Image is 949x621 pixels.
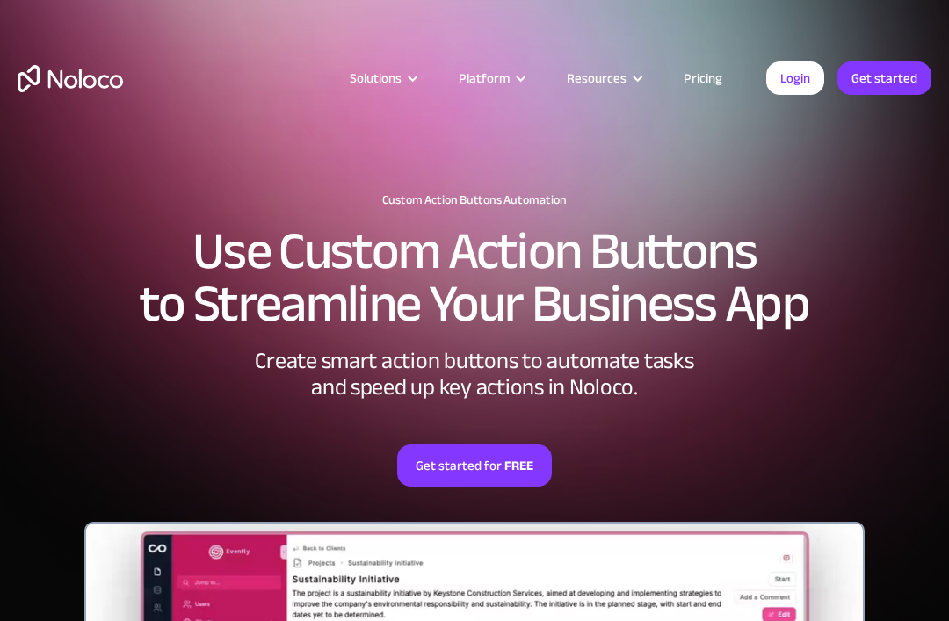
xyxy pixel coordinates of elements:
strong: FREE [504,454,533,477]
div: Resources [567,67,627,90]
a: Get started forFREE [397,444,552,487]
h2: Use Custom Action Buttons to Streamline Your Business App [18,225,931,330]
div: Platform [437,67,545,90]
a: Pricing [662,67,744,90]
div: Solutions [328,67,437,90]
div: Create smart action buttons to automate tasks and speed up key actions in Noloco. [211,348,738,401]
a: Get started [837,61,931,95]
div: Resources [545,67,662,90]
div: Platform [459,67,510,90]
h1: Custom Action Buttons Automation [18,193,931,207]
a: home [18,65,123,92]
a: Login [766,61,824,95]
div: Solutions [350,67,402,90]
